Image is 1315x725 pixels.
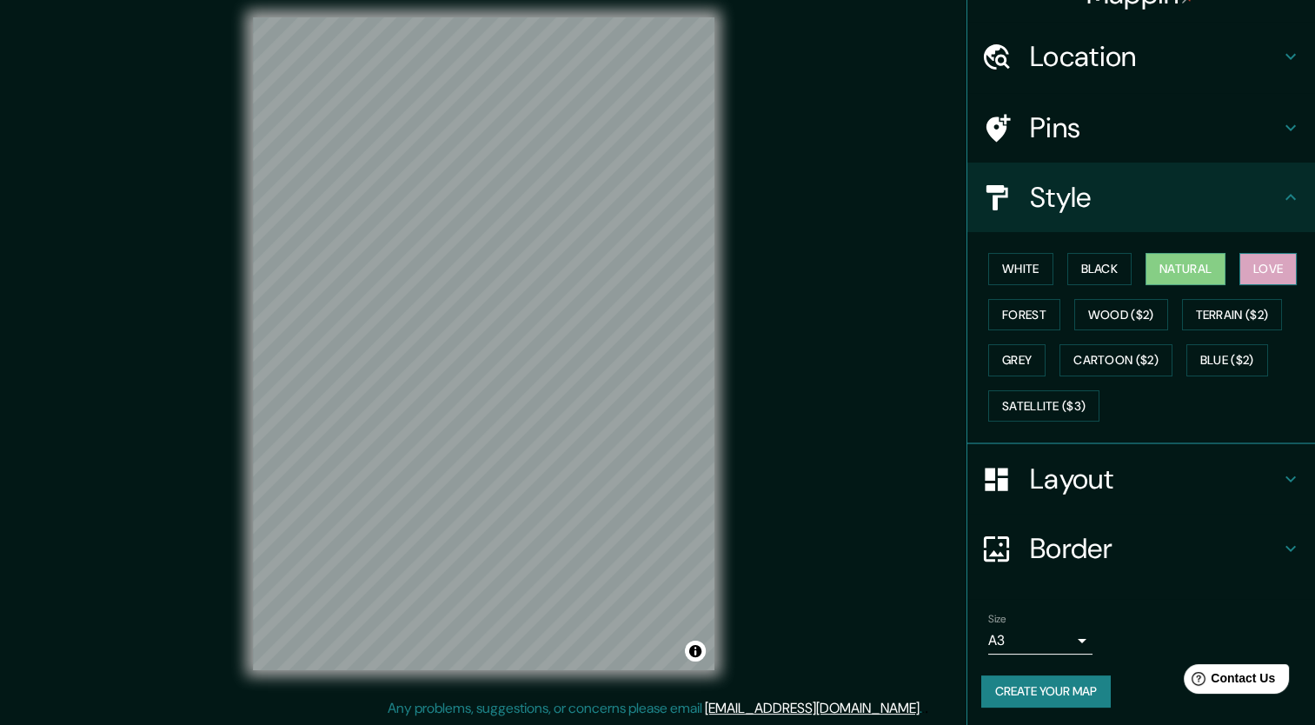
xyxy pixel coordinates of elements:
[988,344,1046,376] button: Grey
[988,612,1006,627] label: Size
[988,390,1099,422] button: Satellite ($3)
[1030,180,1280,215] h4: Style
[1030,462,1280,496] h4: Layout
[988,627,1093,655] div: A3
[1067,253,1132,285] button: Black
[967,163,1315,232] div: Style
[1146,253,1225,285] button: Natural
[967,22,1315,91] div: Location
[685,641,706,662] button: Toggle attribution
[988,253,1053,285] button: White
[922,698,925,719] div: .
[253,17,714,670] canvas: Map
[1186,344,1268,376] button: Blue ($2)
[1030,110,1280,145] h4: Pins
[1030,531,1280,566] h4: Border
[1030,39,1280,74] h4: Location
[967,93,1315,163] div: Pins
[967,444,1315,514] div: Layout
[1160,657,1296,706] iframe: Help widget launcher
[988,299,1060,331] button: Forest
[1182,299,1283,331] button: Terrain ($2)
[705,699,920,717] a: [EMAIL_ADDRESS][DOMAIN_NAME]
[388,698,922,719] p: Any problems, suggestions, or concerns please email .
[981,675,1111,708] button: Create your map
[1239,253,1297,285] button: Love
[967,514,1315,583] div: Border
[1074,299,1168,331] button: Wood ($2)
[1059,344,1172,376] button: Cartoon ($2)
[925,698,928,719] div: .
